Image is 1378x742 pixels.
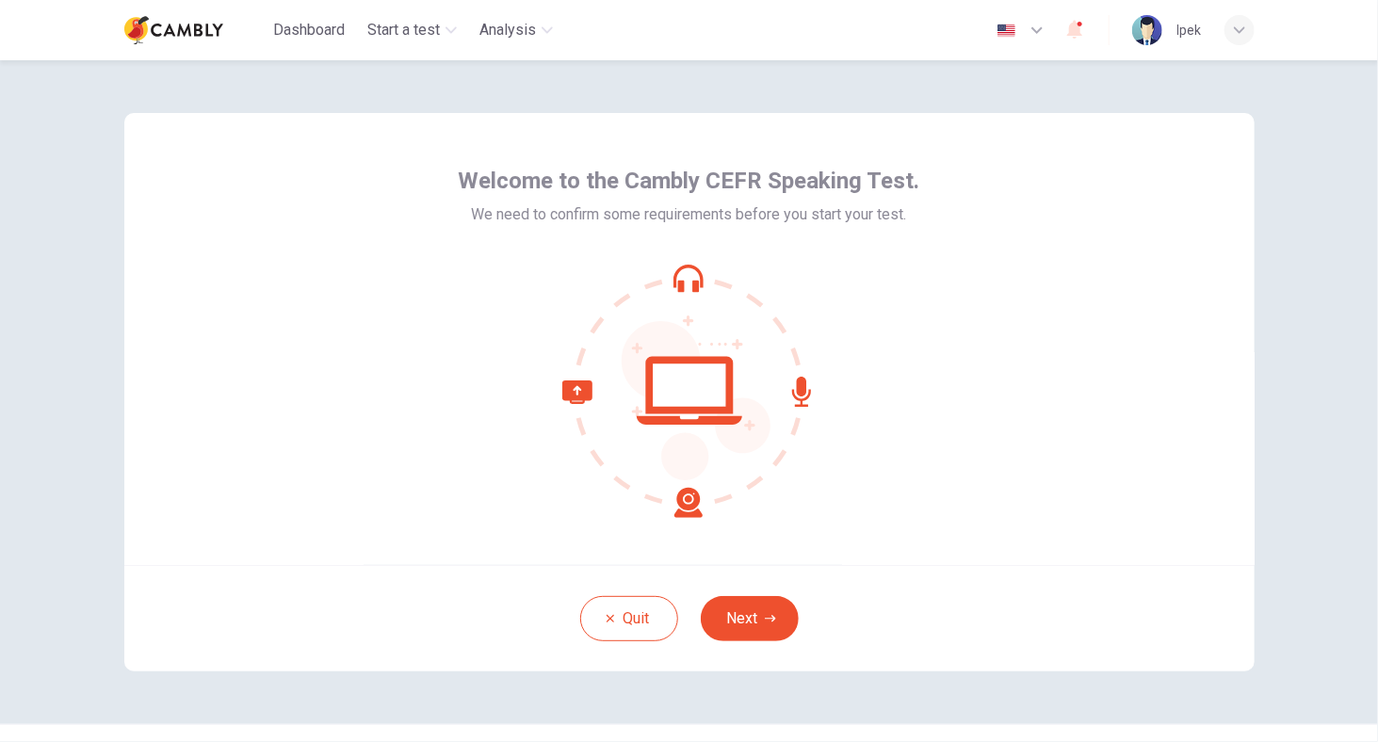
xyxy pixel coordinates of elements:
[124,11,223,49] img: Cambly logo
[459,166,920,196] span: Welcome to the Cambly CEFR Speaking Test.
[479,19,536,41] span: Analysis
[273,19,345,41] span: Dashboard
[995,24,1018,38] img: en
[701,596,799,641] button: Next
[360,13,464,47] button: Start a test
[124,11,267,49] a: Cambly logo
[580,596,678,641] button: Quit
[1177,19,1202,41] div: Ipek
[367,19,440,41] span: Start a test
[472,13,560,47] button: Analysis
[1132,15,1162,45] img: Profile picture
[266,13,352,47] button: Dashboard
[472,203,907,226] span: We need to confirm some requirements before you start your test.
